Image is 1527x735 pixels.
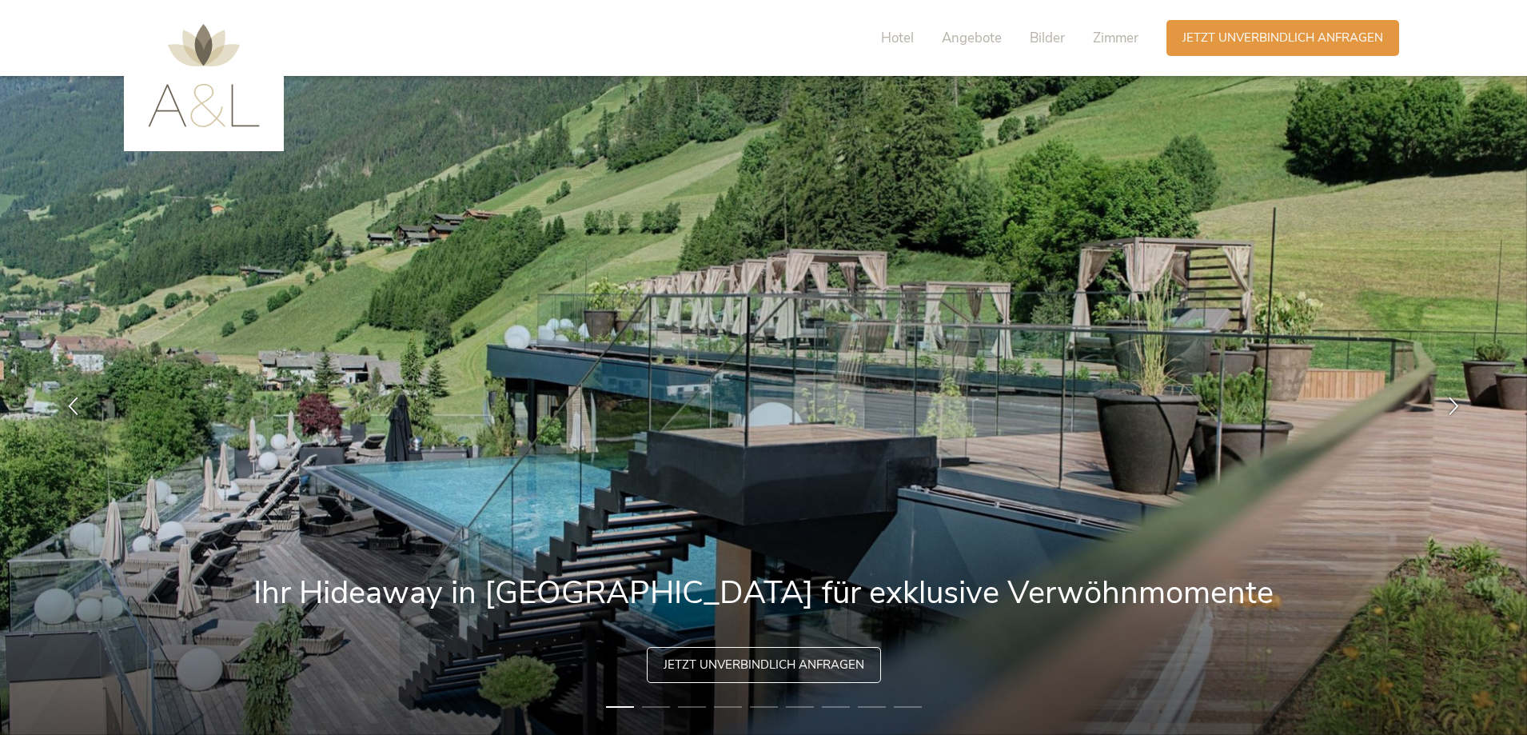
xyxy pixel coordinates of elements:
img: AMONTI & LUNARIS Wellnessresort [148,24,260,127]
span: Angebote [942,29,1002,47]
span: Jetzt unverbindlich anfragen [664,657,864,673]
span: Hotel [881,29,914,47]
span: Jetzt unverbindlich anfragen [1182,30,1383,46]
span: Zimmer [1093,29,1138,47]
span: Bilder [1030,29,1065,47]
